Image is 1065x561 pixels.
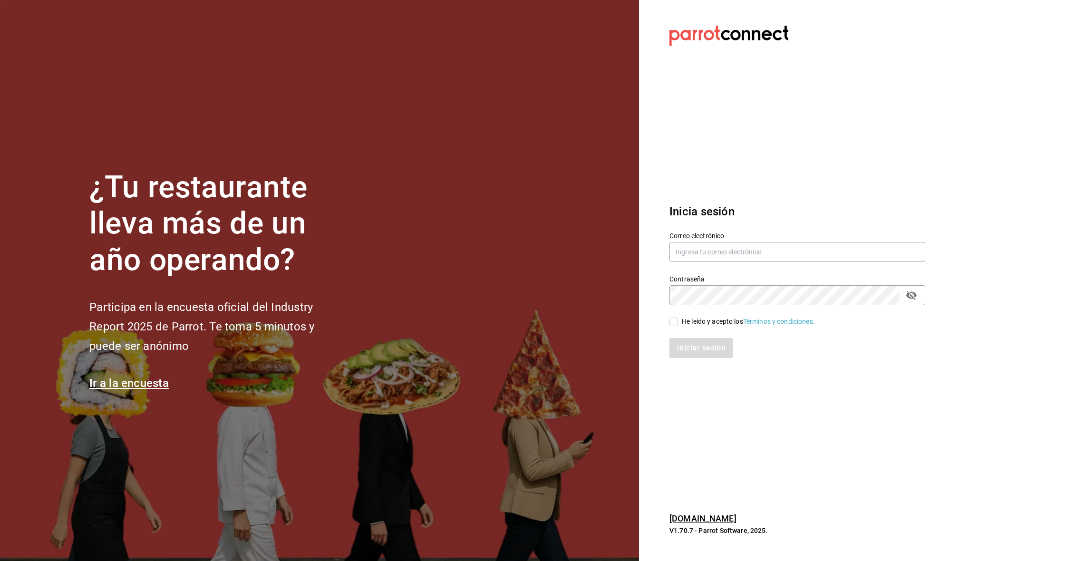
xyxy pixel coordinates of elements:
input: Ingresa tu correo electrónico [669,242,925,262]
div: He leído y acepto los [682,317,815,327]
button: passwordField [903,287,920,303]
label: Contraseña [669,275,925,282]
label: Correo electrónico [669,232,925,239]
h2: Participa en la encuesta oficial del Industry Report 2025 de Parrot. Te toma 5 minutos y puede se... [89,298,346,356]
a: Términos y condiciones. [743,318,815,325]
a: Ir a la encuesta [89,377,169,390]
h3: Inicia sesión [669,203,925,220]
p: V1.70.7 - Parrot Software, 2025. [669,526,925,535]
a: [DOMAIN_NAME] [669,513,736,523]
h1: ¿Tu restaurante lleva más de un año operando? [89,169,346,279]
